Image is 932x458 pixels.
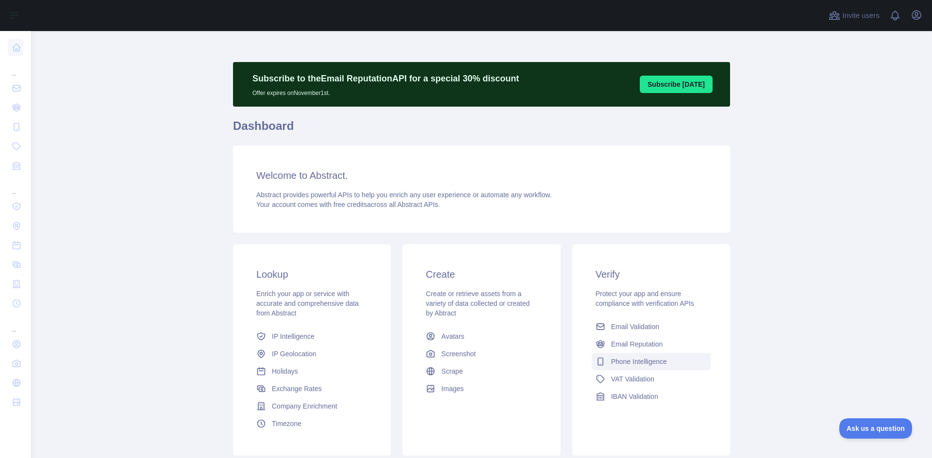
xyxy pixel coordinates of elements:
[592,370,711,388] a: VAT Validation
[596,290,694,307] span: Protect your app and ensure compliance with verification APIs
[272,384,322,394] span: Exchange Rates
[441,384,464,394] span: Images
[611,392,658,401] span: IBAN Validation
[8,58,23,78] div: ...
[252,380,371,397] a: Exchange Rates
[596,268,707,281] h3: Verify
[256,191,552,199] span: Abstract provides powerful APIs to help you enrich any user experience or automate any workflow.
[8,314,23,333] div: ...
[426,268,537,281] h3: Create
[839,418,913,439] iframe: Toggle Customer Support
[233,118,730,142] h1: Dashboard
[611,357,667,366] span: Phone Intelligence
[256,169,707,182] h3: Welcome to Abstract.
[333,201,367,208] span: free credits
[592,353,711,370] a: Phone Intelligence
[272,349,316,359] span: IP Geolocation
[592,335,711,353] a: Email Reputation
[422,328,541,345] a: Avatars
[272,366,298,376] span: Holidays
[8,176,23,196] div: ...
[422,380,541,397] a: Images
[252,72,519,85] p: Subscribe to the Email Reputation API for a special 30 % discount
[272,332,315,341] span: IP Intelligence
[252,328,371,345] a: IP Intelligence
[252,363,371,380] a: Holidays
[272,419,301,428] span: Timezone
[441,349,476,359] span: Screenshot
[592,318,711,335] a: Email Validation
[256,201,440,208] span: Your account comes with across all Abstract APIs.
[252,85,519,97] p: Offer expires on November 1st.
[426,290,530,317] span: Create or retrieve assets from a variety of data collected or created by Abtract
[252,345,371,363] a: IP Geolocation
[252,415,371,432] a: Timezone
[611,339,663,349] span: Email Reputation
[611,322,659,332] span: Email Validation
[611,374,654,384] span: VAT Validation
[256,268,367,281] h3: Lookup
[842,10,880,21] span: Invite users
[272,401,337,411] span: Company Enrichment
[422,363,541,380] a: Scrape
[441,332,464,341] span: Avatars
[252,397,371,415] a: Company Enrichment
[256,290,359,317] span: Enrich your app or service with accurate and comprehensive data from Abstract
[640,76,713,93] button: Subscribe [DATE]
[422,345,541,363] a: Screenshot
[592,388,711,405] a: IBAN Validation
[441,366,463,376] span: Scrape
[827,8,882,23] button: Invite users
